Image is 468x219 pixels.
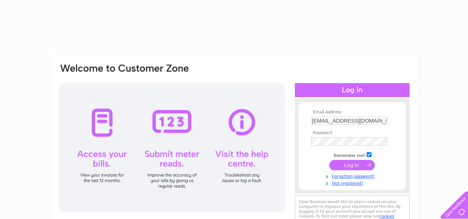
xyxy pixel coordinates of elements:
[309,130,395,136] th: Password:
[329,160,375,170] input: Submit
[309,110,395,115] th: Email Address:
[311,179,395,186] a: Not registered?
[311,172,395,179] a: Forgotten password?
[309,151,395,158] td: Remember me?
